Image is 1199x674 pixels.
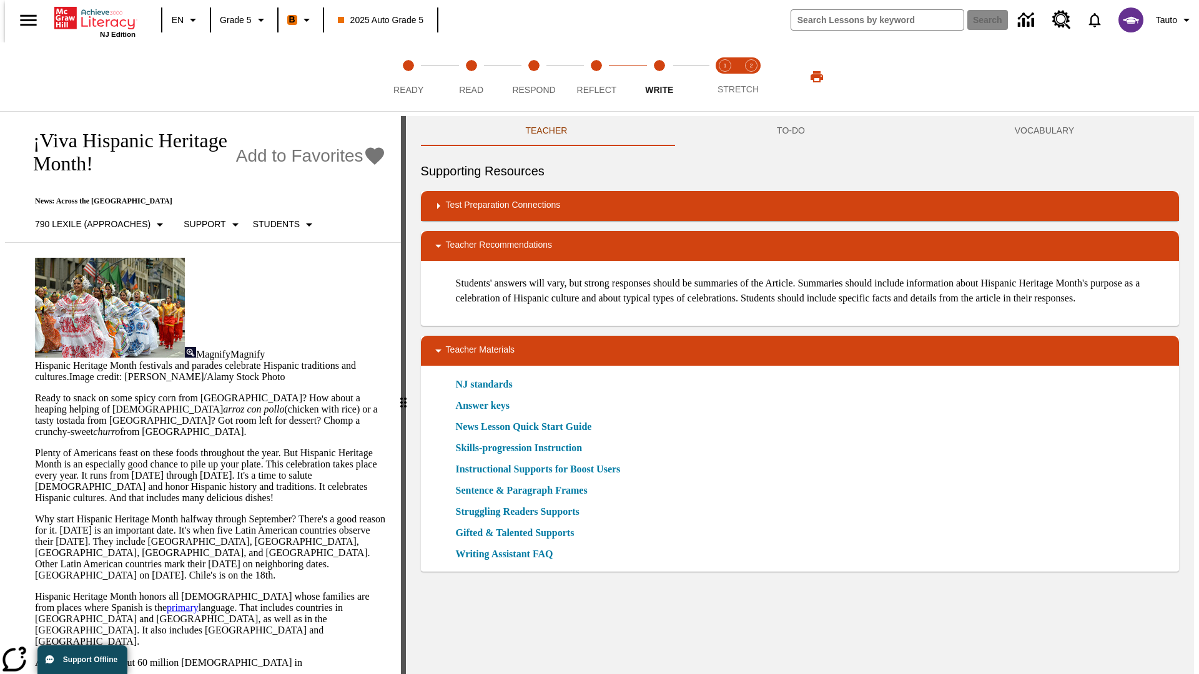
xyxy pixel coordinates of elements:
[749,62,752,69] text: 2
[435,42,507,111] button: Read step 2 of 5
[248,213,322,236] button: Select Student
[196,349,230,359] span: Magnify
[421,161,1179,181] h6: Supporting Resources
[1078,4,1111,36] a: Notifications
[93,426,120,437] em: churro
[1151,9,1199,31] button: Profile/Settings
[797,66,837,88] button: Print
[672,116,910,146] button: TO-DO
[393,85,423,95] span: Ready
[236,145,386,167] button: Add to Favorites - ¡Viva Hispanic Heritage Month!
[456,462,621,477] a: Instructional Supports for Boost Users, Will open in new browser window or tab
[230,349,265,359] span: Magnify
[10,2,47,39] button: Open side menu
[100,31,136,38] span: NJ Edition
[1045,3,1078,37] a: Resource Center, Will open in new tab
[236,146,363,166] span: Add to Favorites
[1010,3,1045,37] a: Data Center
[1111,4,1151,36] button: Select a new avatar
[5,116,401,668] div: reading
[20,197,386,206] p: News: Across the [GEOGRAPHIC_DATA]
[456,483,588,498] a: Sentence & Paragraph Frames, Will open in new browser window or tab
[1156,14,1177,27] span: Tauto
[184,218,225,231] p: Support
[577,85,617,95] span: Reflect
[37,645,127,674] button: Support Offline
[446,198,561,213] p: Test Preparation Connections
[338,14,424,27] span: 2025 Auto Grade 5
[35,591,386,647] p: Hispanic Heritage Month honors all [DEMOGRAPHIC_DATA] whose families are from places where Spanis...
[498,42,570,111] button: Respond step 3 of 5
[401,116,406,674] div: Press Enter or Spacebar and then press right and left arrow keys to move the slider
[733,42,769,111] button: Stretch Respond step 2 of 2
[456,441,583,456] a: Skills-progression Instruction, Will open in new browser window or tab
[1118,7,1143,32] img: avatar image
[35,218,150,231] p: 790 Lexile (Approaches)
[185,347,196,358] img: Magnify
[459,85,483,95] span: Read
[35,258,185,358] img: A photograph of Hispanic women participating in a parade celebrating Hispanic culture. The women ...
[421,116,1179,146] div: Instructional Panel Tabs
[253,218,300,231] p: Students
[421,191,1179,221] div: Test Preparation Connections
[707,42,743,111] button: Stretch Read step 1 of 2
[623,42,696,111] button: Write step 5 of 5
[446,238,552,253] p: Teacher Recommendations
[35,393,386,437] p: Ready to snack on some spicy corn from [GEOGRAPHIC_DATA]? How about a heaping helping of [DEMOGRA...
[20,129,230,175] h1: ¡Viva Hispanic Heritage Month!
[421,336,1179,366] div: Teacher Materials
[35,447,386,504] p: Plenty of Americans feast on these foods throughout the year. But Hispanic Heritage Month is an e...
[179,213,247,236] button: Scaffolds, Support
[406,116,1194,674] div: activity
[30,213,172,236] button: Select Lexile, 790 Lexile (Approaches)
[421,231,1179,261] div: Teacher Recommendations
[421,116,673,146] button: Teacher
[35,514,386,581] p: Why start Hispanic Heritage Month halfway through September? There's a good reason for it. [DATE]...
[372,42,445,111] button: Ready step 1 of 5
[35,360,356,382] span: Hispanic Heritage Month festivals and parades celebrate Hispanic traditions and cultures.
[289,12,295,27] span: B
[723,62,726,69] text: 1
[54,4,136,38] div: Home
[456,398,510,413] a: Answer keys, Will open in new browser window or tab
[456,504,587,519] a: Struggling Readers Supports
[223,404,284,414] em: arroz con pollo
[718,84,759,94] span: STRETCH
[791,10,964,30] input: search field
[512,85,555,95] span: Respond
[910,116,1179,146] button: VOCABULARY
[456,525,582,540] a: Gifted & Talented Supports
[446,343,515,358] p: Teacher Materials
[456,547,561,562] a: Writing Assistant FAQ
[215,9,274,31] button: Grade: Grade 5, Select a grade
[69,371,285,382] span: Image credit: [PERSON_NAME]/Alamy Stock Photo
[166,9,206,31] button: Language: EN, Select a language
[645,85,673,95] span: Write
[456,419,592,434] a: News Lesson Quick Start Guide, Will open in new browser window or tab
[456,276,1169,306] p: Students' answers will vary, but strong responses should be summaries of the Article. Summaries s...
[560,42,633,111] button: Reflect step 4 of 5
[172,14,184,27] span: EN
[63,655,117,664] span: Support Offline
[220,14,252,27] span: Grade 5
[167,602,199,613] a: primary
[456,377,520,392] a: NJ standards
[282,9,319,31] button: Boost Class color is orange. Change class color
